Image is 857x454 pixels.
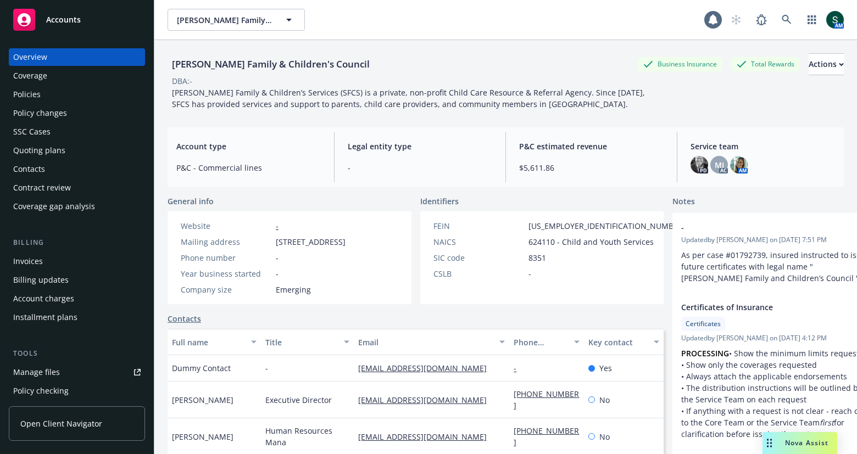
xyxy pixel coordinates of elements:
span: - [528,268,531,279]
span: Nova Assist [785,438,828,447]
a: [EMAIL_ADDRESS][DOMAIN_NAME] [358,363,496,373]
div: DBA: - [172,75,192,87]
button: Nova Assist [763,432,837,454]
a: Policies [9,86,145,103]
div: Policy changes [13,104,67,122]
div: Overview [13,48,47,66]
a: Billing updates [9,271,145,289]
button: Full name [168,329,261,355]
span: [PERSON_NAME] [172,394,233,406]
div: Contacts [13,160,45,178]
div: Quoting plans [13,142,65,159]
div: Invoices [13,253,43,270]
a: Manage files [9,363,145,381]
span: Human Resources Mana [265,425,350,448]
span: - [265,362,268,374]
div: Contract review [13,179,71,197]
div: Email [358,337,493,348]
span: Account type [176,141,321,152]
span: - [276,268,279,279]
div: Phone number [181,252,271,264]
a: Coverage [9,67,145,85]
div: Billing [9,237,145,248]
button: Actions [809,53,844,75]
a: - [276,221,279,231]
div: Account charges [13,290,74,307]
span: - [348,162,492,173]
div: Key contact [588,337,647,348]
span: No [599,394,610,406]
div: Coverage gap analysis [13,198,95,215]
a: Quoting plans [9,142,145,159]
span: Legal entity type [348,141,492,152]
button: [PERSON_NAME] Family & Children's Council [168,9,305,31]
strong: PROCESSING [681,348,729,358]
a: - [514,363,525,373]
img: photo [730,156,748,173]
span: Certificates of Insurance [681,301,844,313]
span: P&C estimated revenue [519,141,664,152]
a: Invoices [9,253,145,270]
a: Account charges [9,290,145,307]
img: photo [826,11,844,29]
a: Installment plans [9,309,145,326]
div: SIC code [433,252,524,264]
div: CSLB [433,268,524,279]
button: Key contact [584,329,664,355]
span: General info [168,195,214,207]
span: P&C - Commercial lines [176,162,321,173]
span: [PERSON_NAME] Family & Children’s Services (SFCS) is a private, non-profit Child Care Resource & ... [172,87,647,109]
a: Accounts [9,4,145,35]
a: Contacts [9,160,145,178]
span: Executive Director [265,394,332,406]
span: No [599,431,610,442]
span: [STREET_ADDRESS] [276,236,346,248]
button: Email [354,329,509,355]
span: - [276,252,279,264]
span: Yes [599,362,612,374]
div: Total Rewards [731,57,800,71]
a: Policy changes [9,104,145,122]
div: Mailing address [181,236,271,248]
span: Notes [672,195,695,209]
div: SSC Cases [13,123,51,141]
span: 8351 [528,252,546,264]
div: NAICS [433,236,524,248]
a: Overview [9,48,145,66]
a: Contacts [168,313,201,324]
span: [PERSON_NAME] [172,431,233,442]
a: Search [776,9,798,31]
span: Service team [691,141,835,152]
a: Switch app [801,9,823,31]
span: [PERSON_NAME] Family & Children's Council [177,14,272,26]
span: Emerging [276,284,311,295]
div: Title [265,337,338,348]
span: Identifiers [420,195,459,207]
span: $5,611.86 [519,162,664,173]
span: MJ [715,159,724,171]
div: Coverage [13,67,47,85]
button: Phone number [509,329,584,355]
div: Billing updates [13,271,69,289]
div: Company size [181,284,271,295]
div: Policies [13,86,41,103]
div: Phone number [514,337,567,348]
a: [EMAIL_ADDRESS][DOMAIN_NAME] [358,395,496,405]
div: Year business started [181,268,271,279]
a: [PHONE_NUMBER] [514,389,579,411]
div: FEIN [433,220,524,232]
span: - [681,222,844,233]
a: SSC Cases [9,123,145,141]
div: Business Insurance [638,57,722,71]
div: Manage files [13,363,60,381]
div: Policy checking [13,382,69,400]
a: Report a Bug [750,9,772,31]
div: Drag to move [763,432,776,454]
span: [US_EMPLOYER_IDENTIFICATION_NUMBER] [528,220,686,232]
div: Tools [9,348,145,359]
span: 624110 - Child and Youth Services [528,236,654,248]
div: Website [181,220,271,232]
div: Full name [172,337,244,348]
em: first [820,417,834,428]
img: photo [691,156,708,173]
